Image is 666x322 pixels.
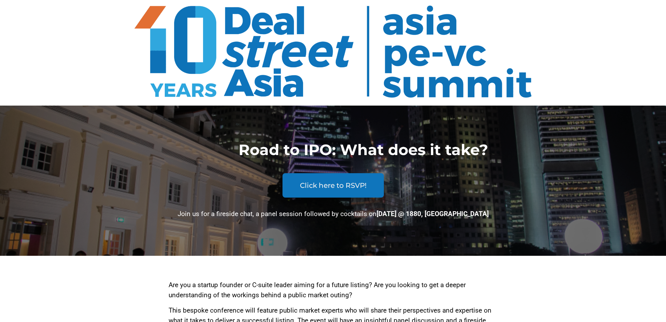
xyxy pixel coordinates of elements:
[300,182,366,189] span: Click here to RSVP!
[169,280,497,300] p: Are you a startup founder or C-suite leader aiming for a future listing? Are you looking to get a...
[239,143,490,157] p: Road to IPO: What does it take?
[134,6,532,98] img: DealStreetAsia Events
[282,173,384,198] a: Click here to RSVP!
[138,209,528,219] p: Join us for a fireside chat, a panel session followed by cocktails on
[377,210,489,218] b: [DATE] @ 1880, [GEOGRAPHIC_DATA]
